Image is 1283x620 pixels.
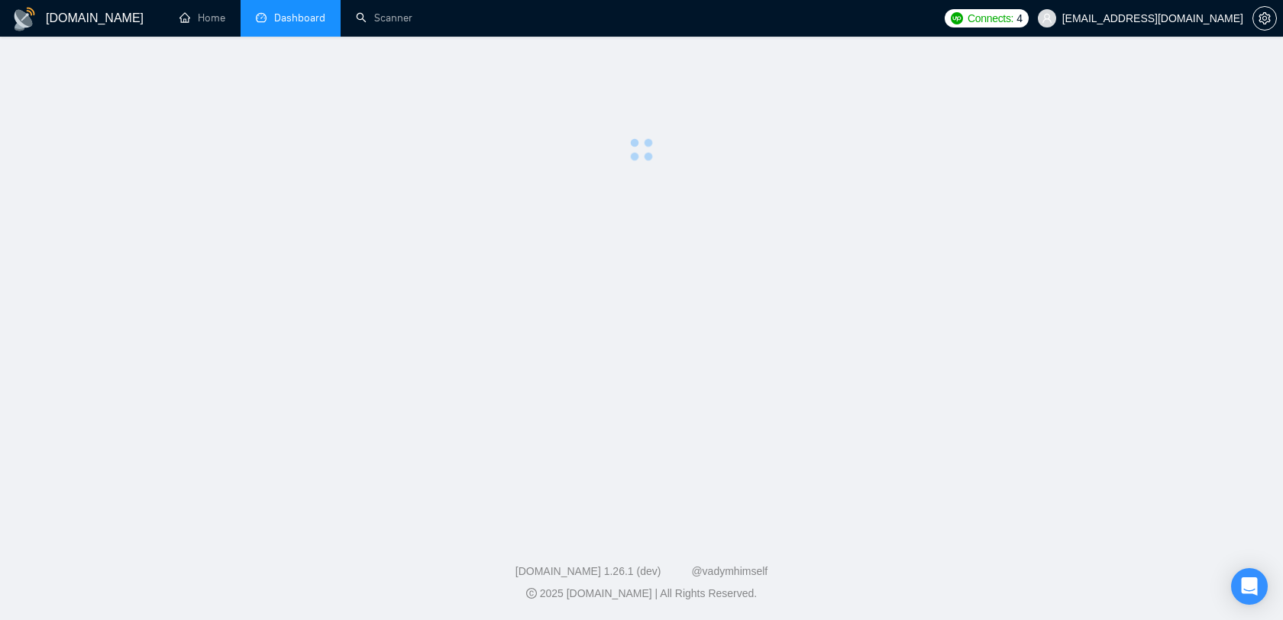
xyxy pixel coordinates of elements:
[12,7,37,31] img: logo
[1231,568,1268,605] div: Open Intercom Messenger
[1252,12,1277,24] a: setting
[1042,13,1052,24] span: user
[179,11,225,24] a: homeHome
[515,565,661,577] a: [DOMAIN_NAME] 1.26.1 (dev)
[951,12,963,24] img: upwork-logo.png
[1016,10,1023,27] span: 4
[274,11,325,24] span: Dashboard
[968,10,1013,27] span: Connects:
[256,12,267,23] span: dashboard
[1253,12,1276,24] span: setting
[526,588,537,599] span: copyright
[691,565,768,577] a: @vadymhimself
[356,11,412,24] a: searchScanner
[1252,6,1277,31] button: setting
[12,586,1271,602] div: 2025 [DOMAIN_NAME] | All Rights Reserved.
